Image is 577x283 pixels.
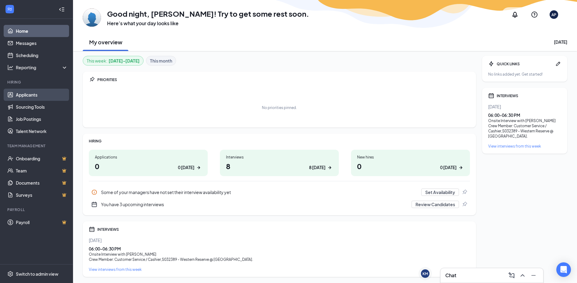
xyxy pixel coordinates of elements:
div: You have 3 upcoming interviews [101,201,408,207]
a: Applicants [16,89,68,101]
div: 06:00 - 06:30 PM [89,246,470,252]
div: You have 3 upcoming interviews [89,198,470,210]
svg: QuestionInfo [531,11,538,18]
h1: 0 [357,161,464,171]
a: PayrollCrown [16,216,68,228]
a: Talent Network [16,125,68,137]
a: InfoSome of your managers have not set their interview availability yetSet AvailabilityPin [89,186,470,198]
div: Team Management [7,143,67,148]
svg: Pin [461,189,468,195]
svg: ArrowRight [196,165,202,171]
h3: Here’s what your day looks like [107,20,309,27]
a: Home [16,25,68,37]
b: [DATE] - [DATE] [109,57,140,64]
svg: Info [91,189,97,195]
div: [DATE] [488,104,561,110]
div: New hires [357,155,464,160]
svg: Bolt [488,61,494,67]
svg: Calendar [488,93,494,99]
h1: 0 [95,161,202,171]
a: View interviews from this week [89,267,470,272]
div: INTERVIEWS [497,93,561,98]
div: AP [551,12,556,17]
button: ChevronUp [518,271,527,280]
svg: Notifications [511,11,519,18]
button: ComposeMessage [507,271,516,280]
div: PRIORITIES [97,77,470,82]
a: Job Postings [16,113,68,125]
div: Applications [95,155,202,160]
a: Applications00 [DATE]ArrowRight [89,150,208,176]
svg: Pen [555,61,561,67]
h1: 8 [226,161,333,171]
div: Reporting [16,64,68,70]
svg: ChevronUp [519,272,526,279]
svg: ArrowRight [327,165,333,171]
svg: Pin [89,77,95,83]
h2: My overview [89,38,122,46]
div: Onsite Interview with [PERSON_NAME] [89,252,470,257]
svg: Collapse [59,6,65,12]
button: Minimize [529,271,538,280]
div: INTERVIEWS [97,227,470,232]
div: Some of your managers have not set their interview availability yet [89,186,470,198]
a: Sourcing Tools [16,101,68,113]
a: Messages [16,37,68,49]
div: Interviews [226,155,333,160]
div: Hiring [7,80,67,85]
svg: ArrowRight [458,165,464,171]
a: TeamCrown [16,165,68,177]
div: [DATE] [554,39,567,45]
div: HIRING [89,138,470,144]
div: [DATE] [89,237,470,243]
a: New hires00 [DATE]ArrowRight [351,150,470,176]
div: Open Intercom Messenger [556,262,571,277]
div: 8 [DATE] [309,164,325,171]
div: Onsite Interview with [PERSON_NAME] [488,118,561,123]
button: Review Candidates [412,201,459,208]
div: No links added yet. Get started! [488,72,561,77]
svg: Settings [7,271,13,277]
a: SurveysCrown [16,189,68,201]
svg: Calendar [89,226,95,232]
a: View interviews from this week [488,144,561,149]
a: CalendarNewYou have 3 upcoming interviewsReview CandidatesPin [89,198,470,210]
div: 0 [DATE] [440,164,457,171]
a: OnboardingCrown [16,152,68,165]
div: Crew Member: Customer Service / Cashier , S032389 - Western Reserve @ [GEOGRAPHIC_DATA]. [488,123,561,139]
div: Crew Member: Customer Service / Cashier , S032389 - Western Reserve @ [GEOGRAPHIC_DATA]. [89,257,470,262]
div: Some of your managers have not set their interview availability yet [101,189,418,195]
div: Payroll [7,207,67,212]
div: 0 [DATE] [178,164,194,171]
div: Switch to admin view [16,271,58,277]
svg: WorkstreamLogo [7,6,13,12]
h1: Good night, [PERSON_NAME]! Try to get some rest soon. [107,9,309,19]
div: KM [422,271,428,276]
button: Set Availability [421,189,459,196]
div: No priorities pinned. [262,105,297,110]
svg: ComposeMessage [508,272,515,279]
h3: Chat [445,272,456,279]
a: Interviews88 [DATE]ArrowRight [220,150,339,176]
img: Alexis Palumbo [83,9,101,27]
b: This month [150,57,172,64]
svg: CalendarNew [91,201,97,207]
div: QUICK LINKS [497,61,553,66]
div: 06:00 - 06:30 PM [488,112,561,118]
svg: Pin [461,201,468,207]
svg: Analysis [7,64,13,70]
div: This week : [87,57,140,64]
svg: Minimize [530,272,537,279]
a: Scheduling [16,49,68,61]
a: DocumentsCrown [16,177,68,189]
